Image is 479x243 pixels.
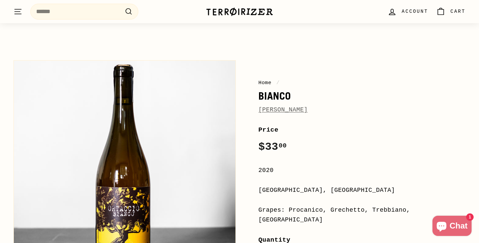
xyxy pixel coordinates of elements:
[258,166,466,175] div: 2020
[279,142,287,149] sup: 00
[432,2,470,22] a: Cart
[384,2,432,22] a: Account
[258,90,466,102] h1: Bianco
[402,8,428,15] span: Account
[450,8,466,15] span: Cart
[258,80,272,86] a: Home
[258,185,466,195] div: [GEOGRAPHIC_DATA], [GEOGRAPHIC_DATA]
[258,141,287,153] span: $33
[258,106,308,113] a: [PERSON_NAME]
[430,216,474,238] inbox-online-store-chat: Shopify online store chat
[258,205,466,225] div: Grapes: Procanico, Grechetto, Trebbiano, [GEOGRAPHIC_DATA]
[275,80,281,86] span: /
[258,125,466,135] label: Price
[258,79,466,87] nav: breadcrumbs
